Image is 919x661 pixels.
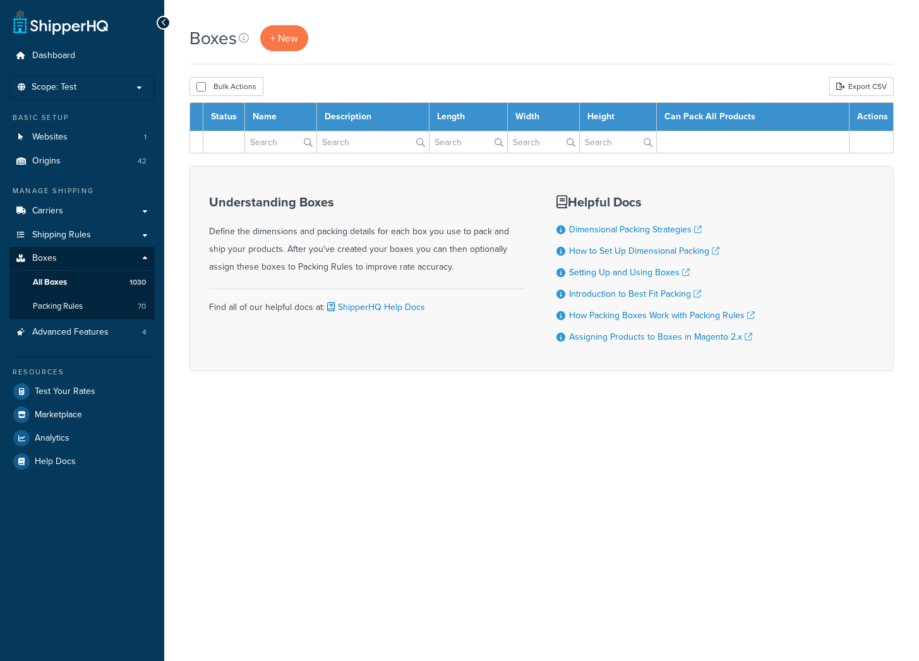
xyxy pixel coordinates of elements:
[209,195,525,209] h3: Understanding Boxes
[32,132,68,143] span: Websites
[32,206,63,217] span: Carriers
[189,77,263,96] button: Bulk Actions
[35,410,82,420] span: Marketplace
[9,112,155,123] div: Basic Setup
[9,295,155,318] li: Packing Rules
[35,433,69,444] span: Analytics
[9,321,155,344] li: Advanced Features
[508,131,579,153] input: Search
[32,230,91,241] span: Shipping Rules
[9,403,155,426] a: Marketplace
[9,247,155,270] a: Boxes
[850,103,894,131] th: Actions
[32,82,76,93] span: Scope: Test
[9,44,155,68] a: Dashboard
[129,277,146,288] span: 1030
[260,25,308,51] a: + New
[35,386,95,397] span: Test Your Rates
[556,195,755,209] h3: Helpful Docs
[317,131,429,153] input: Search
[569,244,719,258] a: How to Set Up Dimensional Packing
[569,309,755,322] a: How Packing Boxes Work with Packing Rules
[9,126,155,149] a: Websites 1
[569,330,752,343] a: Assigning Products to Boxes in Magento 2.x
[9,367,155,378] div: Resources
[9,427,155,450] a: Analytics
[35,456,76,467] span: Help Docs
[579,103,657,131] th: Height
[9,271,155,294] a: All Boxes 1030
[32,253,57,264] span: Boxes
[9,150,155,173] li: Origins
[144,132,147,143] span: 1
[569,223,702,236] a: Dimensional Packing Strategies
[9,186,155,196] div: Manage Shipping
[9,199,155,223] a: Carriers
[9,321,155,344] a: Advanced Features 4
[138,156,147,167] span: 42
[657,103,850,131] th: Can Pack All Products
[203,103,245,131] th: Status
[9,150,155,173] a: Origins 42
[33,277,67,288] span: All Boxes
[580,131,657,153] input: Search
[32,156,61,167] span: Origins
[9,380,155,403] a: Test Your Rates
[9,450,155,473] a: Help Docs
[325,301,425,314] a: ShipperHQ Help Docs
[245,131,316,153] input: Search
[429,103,507,131] th: Length
[9,223,155,247] a: Shipping Rules
[508,103,580,131] th: Width
[142,327,147,338] span: 4
[32,51,75,61] span: Dashboard
[138,301,146,312] span: 70
[569,266,690,279] a: Setting Up and Using Boxes
[209,195,525,276] div: Define the dimensions and packing details for each box you use to pack and ship your products. Af...
[569,287,701,301] a: Introduction to Best Fit Packing
[9,295,155,318] a: Packing Rules 70
[33,301,83,312] span: Packing Rules
[32,327,109,338] span: Advanced Features
[270,31,298,45] span: + New
[9,271,155,294] li: All Boxes
[9,247,155,319] li: Boxes
[829,77,894,96] a: Export CSV
[209,289,525,316] div: Find all of our helpful docs at:
[13,9,108,35] a: ShipperHQ Home
[9,126,155,149] li: Websites
[316,103,429,131] th: Description
[245,103,317,131] th: Name
[429,131,507,153] input: Search
[189,26,237,51] h1: Boxes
